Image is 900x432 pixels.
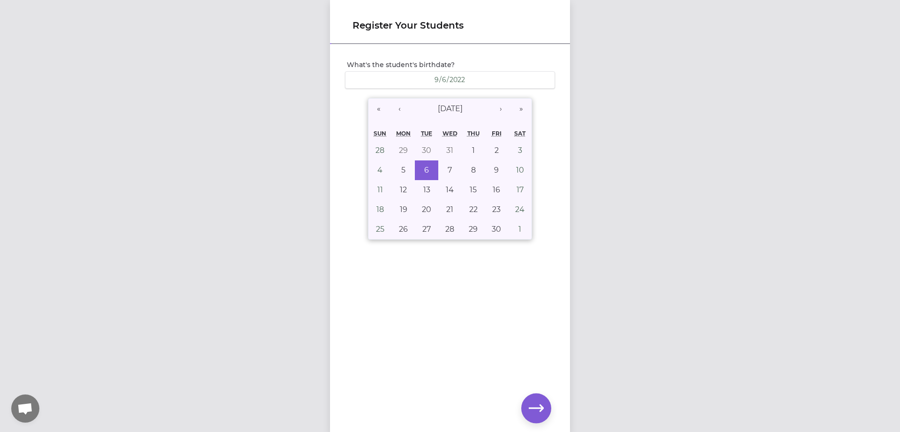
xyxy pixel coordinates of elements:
[422,146,431,155] abbr: August 30, 2022
[485,160,509,180] button: September 9, 2022
[377,166,382,174] abbr: September 4, 2022
[492,225,501,234] abbr: September 30, 2022
[447,75,449,84] span: /
[492,130,502,137] abbr: Friday
[449,76,466,84] input: YYYY
[401,166,405,174] abbr: September 5, 2022
[400,185,407,194] abbr: September 12, 2022
[392,220,415,239] button: September 26, 2022
[442,76,447,84] input: DD
[472,146,475,155] abbr: September 1, 2022
[508,220,532,239] button: October 1, 2022
[376,225,384,234] abbr: September 25, 2022
[389,99,410,119] button: ‹
[511,99,532,119] button: »
[439,75,442,84] span: /
[445,225,454,234] abbr: September 28, 2022
[392,200,415,220] button: September 19, 2022
[485,141,509,160] button: September 2, 2022
[517,185,524,194] abbr: September 17, 2022
[438,220,462,239] button: September 28, 2022
[462,220,485,239] button: September 29, 2022
[446,205,453,214] abbr: September 21, 2022
[392,141,415,160] button: August 29, 2022
[438,180,462,200] button: September 14, 2022
[462,141,485,160] button: September 1, 2022
[415,141,438,160] button: August 30, 2022
[376,205,384,214] abbr: September 18, 2022
[368,160,392,180] button: September 4, 2022
[438,160,462,180] button: September 7, 2022
[415,160,438,180] button: September 6, 2022
[423,185,430,194] abbr: September 13, 2022
[368,220,392,239] button: September 25, 2022
[462,200,485,220] button: September 22, 2022
[438,104,463,113] span: [DATE]
[467,130,480,137] abbr: Thursday
[392,160,415,180] button: September 5, 2022
[462,180,485,200] button: September 15, 2022
[514,130,525,137] abbr: Saturday
[438,141,462,160] button: August 31, 2022
[347,60,555,69] label: What's the student's birthdate?
[352,19,547,32] h1: Register Your Students
[515,205,525,214] abbr: September 24, 2022
[485,180,509,200] button: September 16, 2022
[424,166,429,174] abbr: September 6, 2022
[368,99,389,119] button: «
[399,146,408,155] abbr: August 29, 2022
[392,180,415,200] button: September 12, 2022
[377,185,383,194] abbr: September 11, 2022
[11,394,39,423] a: Open chat
[508,180,532,200] button: September 17, 2022
[396,130,411,137] abbr: Monday
[375,146,384,155] abbr: August 28, 2022
[374,130,386,137] abbr: Sunday
[469,205,478,214] abbr: September 22, 2022
[410,99,490,119] button: [DATE]
[399,225,408,234] abbr: September 26, 2022
[508,200,532,220] button: September 24, 2022
[516,166,524,174] abbr: September 10, 2022
[368,180,392,200] button: September 11, 2022
[469,225,478,234] abbr: September 29, 2022
[446,185,454,194] abbr: September 14, 2022
[485,200,509,220] button: September 23, 2022
[415,200,438,220] button: September 20, 2022
[471,166,476,174] abbr: September 8, 2022
[446,146,453,155] abbr: August 31, 2022
[518,225,521,234] abbr: October 1, 2022
[462,160,485,180] button: September 8, 2022
[438,200,462,220] button: September 21, 2022
[470,185,477,194] abbr: September 15, 2022
[368,141,392,160] button: August 28, 2022
[415,180,438,200] button: September 13, 2022
[485,220,509,239] button: September 30, 2022
[495,146,499,155] abbr: September 2, 2022
[415,220,438,239] button: September 27, 2022
[494,166,499,174] abbr: September 9, 2022
[493,185,500,194] abbr: September 16, 2022
[492,205,501,214] abbr: September 23, 2022
[368,200,392,220] button: September 18, 2022
[490,99,511,119] button: ›
[508,160,532,180] button: September 10, 2022
[508,141,532,160] button: September 3, 2022
[434,76,439,84] input: MM
[442,130,457,137] abbr: Wednesday
[422,205,431,214] abbr: September 20, 2022
[400,205,407,214] abbr: September 19, 2022
[518,146,522,155] abbr: September 3, 2022
[448,166,452,174] abbr: September 7, 2022
[422,225,431,234] abbr: September 27, 2022
[421,130,432,137] abbr: Tuesday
